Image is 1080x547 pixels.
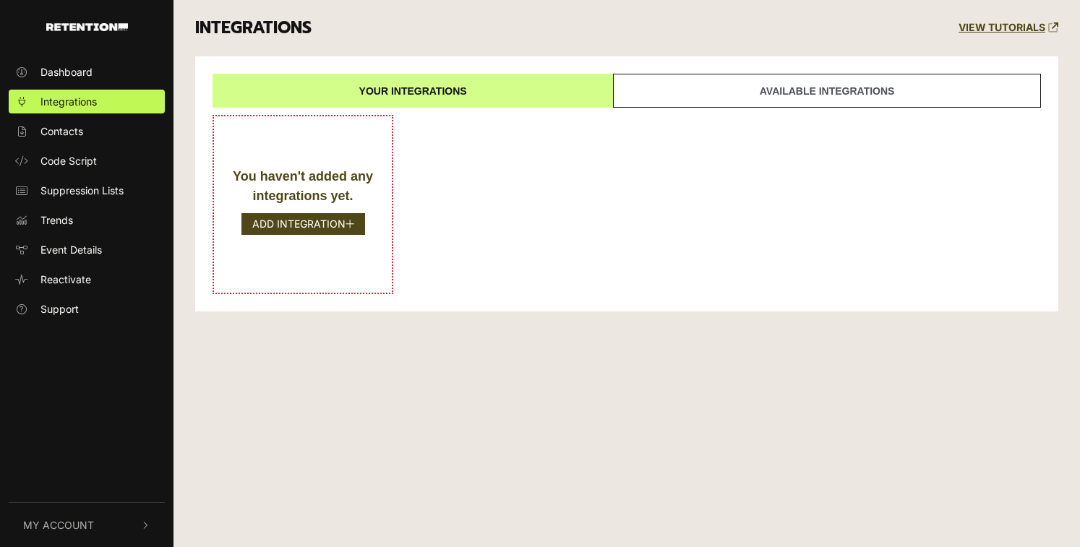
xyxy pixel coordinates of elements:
[613,74,1041,108] a: Available integrations
[9,178,165,202] a: Suppression Lists
[23,517,94,533] span: My Account
[9,208,165,232] a: Trends
[40,212,73,228] span: Trends
[40,153,97,168] span: Code Script
[9,297,165,321] a: Support
[40,301,79,316] span: Support
[228,167,377,206] div: You haven't added any integrations yet.
[9,60,165,84] a: Dashboard
[959,22,1058,34] a: VIEW TUTORIALS
[9,503,165,547] button: My Account
[40,272,91,287] span: Reactivate
[40,64,93,79] span: Dashboard
[40,242,102,257] span: Event Details
[40,94,97,109] span: Integrations
[9,238,165,262] a: Event Details
[46,23,128,31] img: Retention.com
[241,213,365,235] button: ADD INTEGRATION
[213,74,613,108] a: Your integrations
[9,267,165,291] a: Reactivate
[195,18,312,38] h3: INTEGRATIONS
[40,124,83,139] span: Contacts
[40,183,124,198] span: Suppression Lists
[9,149,165,173] a: Code Script
[9,90,165,113] a: Integrations
[9,119,165,143] a: Contacts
